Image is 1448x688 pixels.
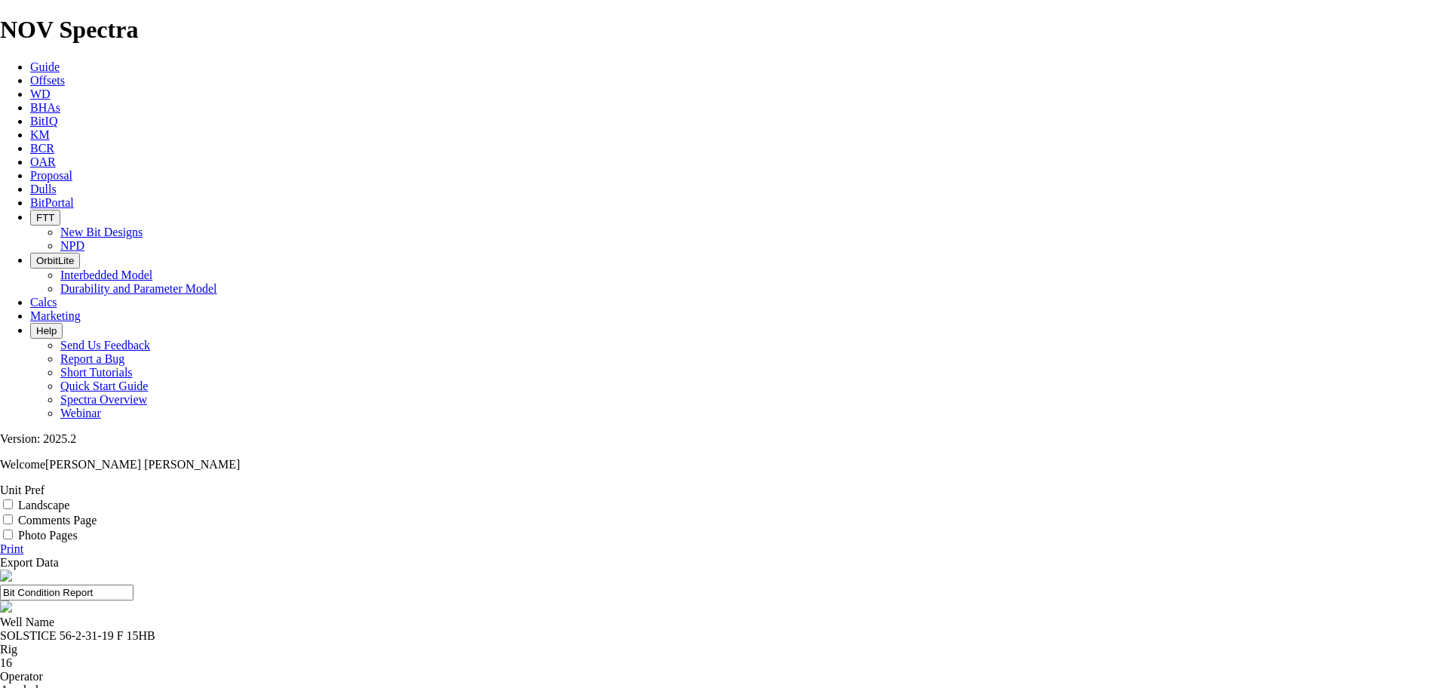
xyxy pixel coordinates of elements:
a: Proposal [30,169,72,182]
a: Dulls [30,183,57,195]
a: Short Tutorials [60,366,133,379]
a: NPD [60,239,84,252]
a: New Bit Designs [60,226,143,238]
label: Comments Page [18,514,97,527]
a: Quick Start Guide [60,379,148,392]
a: Offsets [30,74,65,87]
a: OAR [30,155,56,168]
a: BCR [30,142,54,155]
a: Interbedded Model [60,269,152,281]
label: Photo Pages [18,529,78,542]
a: Marketing [30,309,81,322]
span: Help [36,325,57,336]
a: Durability and Parameter Model [60,282,217,295]
a: Calcs [30,296,57,309]
button: Help [30,323,63,339]
span: FTT [36,212,54,223]
a: WD [30,88,51,100]
a: BitIQ [30,115,57,127]
button: FTT [30,210,60,226]
a: Report a Bug [60,352,124,365]
a: Guide [30,60,60,73]
label: Landscape [18,499,69,511]
a: BitPortal [30,196,74,209]
a: Send Us Feedback [60,339,150,352]
button: OrbitLite [30,253,80,269]
span: [PERSON_NAME] [PERSON_NAME] [45,458,240,471]
a: KM [30,128,50,141]
a: BHAs [30,101,60,114]
a: Webinar [60,407,101,419]
span: OrbitLite [36,255,74,266]
a: Spectra Overview [60,393,147,406]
